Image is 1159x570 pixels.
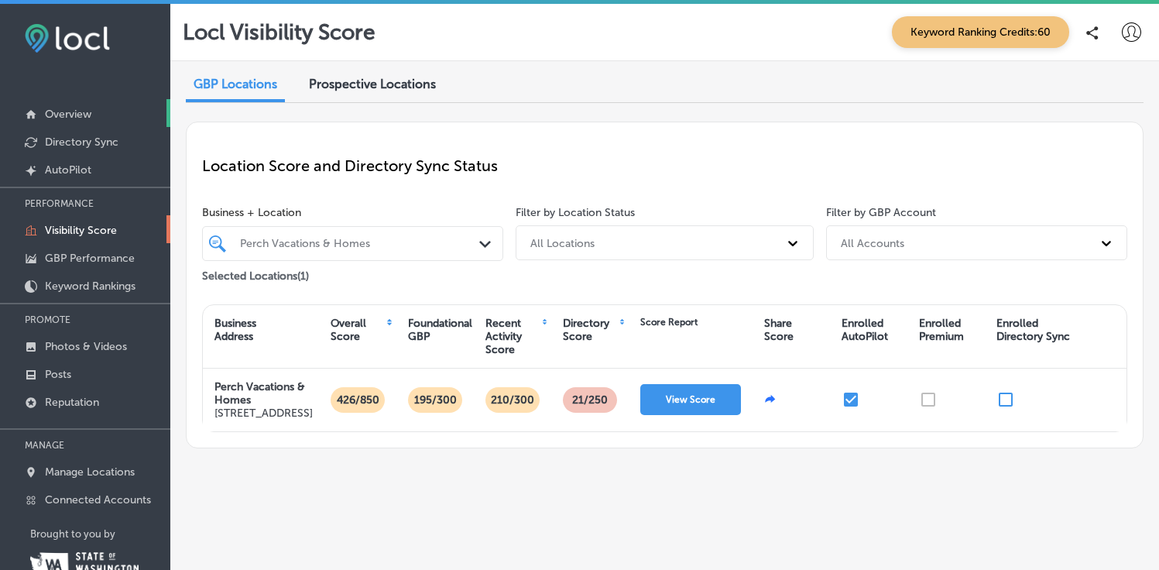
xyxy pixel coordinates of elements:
p: [STREET_ADDRESS] [214,407,313,420]
p: Directory Sync [45,136,118,149]
span: GBP Locations [194,77,277,91]
div: Score Report [640,317,698,328]
p: Brought to you by [30,528,170,540]
span: Business + Location [202,206,503,219]
div: Recent Activity Score [485,317,540,356]
label: Filter by Location Status [516,206,635,219]
div: Foundational GBP [408,317,472,343]
p: Overview [45,108,91,121]
p: Locl Visibility Score [183,19,375,45]
div: Enrolled AutoPilot [842,317,888,343]
div: Overall Score [331,317,385,343]
p: Keyword Rankings [45,280,135,293]
strong: Perch Vacations & Homes [214,380,305,407]
p: Photos & Videos [45,340,127,353]
p: 21 /250 [566,387,614,413]
span: Prospective Locations [309,77,436,91]
div: Business Address [214,317,256,343]
label: Filter by GBP Account [826,206,936,219]
span: Keyword Ranking Credits: 60 [892,16,1069,48]
p: Visibility Score [45,224,117,237]
img: fda3e92497d09a02dc62c9cd864e3231.png [25,24,110,53]
p: Connected Accounts [45,493,151,506]
div: All Locations [530,236,595,249]
button: View Score [640,384,741,415]
p: Manage Locations [45,465,135,479]
div: Perch Vacations & Homes [240,237,481,250]
p: 426/850 [331,387,386,413]
div: Share Score [764,317,794,343]
p: AutoPilot [45,163,91,177]
p: Location Score and Directory Sync Status [202,156,1127,175]
div: Directory Score [563,317,618,343]
div: Enrolled Premium [919,317,964,343]
p: 210/300 [485,387,540,413]
p: Selected Locations ( 1 ) [202,263,309,283]
p: 195/300 [408,387,463,413]
p: Reputation [45,396,99,409]
div: All Accounts [841,236,904,249]
p: GBP Performance [45,252,135,265]
p: Posts [45,368,71,381]
div: Enrolled Directory Sync [996,317,1070,343]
